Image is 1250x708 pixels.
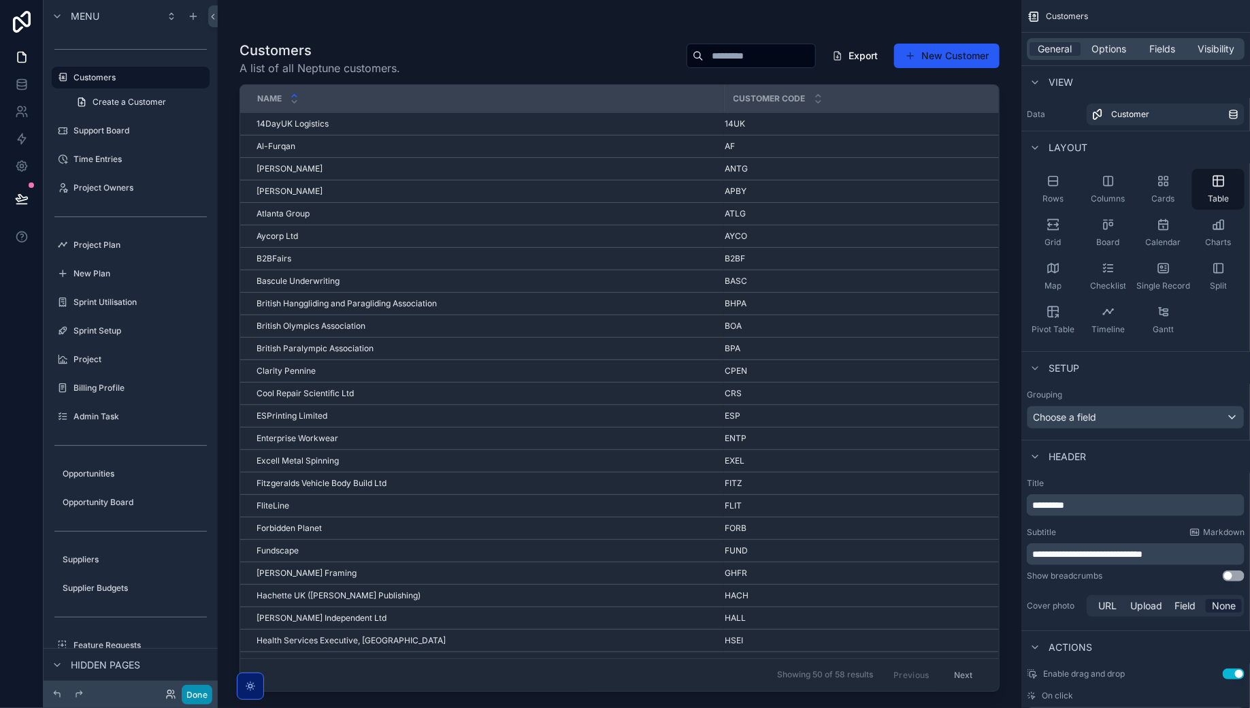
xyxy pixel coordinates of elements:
div: scrollable content [1027,494,1245,516]
button: Rows [1027,169,1079,210]
button: Board [1082,212,1134,253]
button: Calendar [1137,212,1189,253]
span: Pivot Table [1032,324,1074,335]
span: Enable drag and drop [1043,669,1125,679]
button: Timeline [1082,300,1134,340]
button: Single Record [1137,256,1189,297]
label: Feature Requests [73,640,207,651]
a: Suppliers [52,549,210,570]
span: Cards [1152,193,1175,204]
button: Table [1192,169,1245,210]
label: Project [73,354,207,365]
span: Options [1091,42,1126,56]
span: Columns [1091,193,1125,204]
label: Opportunities [63,468,207,479]
a: Project Owners [52,177,210,199]
label: Sprint Setup [73,325,207,336]
span: View [1049,76,1073,89]
button: Next [944,664,983,686]
span: Header [1049,450,1086,464]
label: Admin Task [73,411,207,422]
span: Menu [71,10,99,23]
span: Layout [1049,141,1087,155]
a: Project [52,349,210,370]
button: Done [182,685,212,705]
label: Cover photo [1027,600,1081,611]
span: Table [1208,193,1229,204]
span: Grid [1045,237,1062,248]
label: Support Board [73,125,207,136]
span: Visibility [1198,42,1235,56]
label: Title [1027,478,1245,489]
label: Subtitle [1027,527,1056,538]
button: Checklist [1082,256,1134,297]
a: Customers [52,67,210,88]
span: Map [1045,280,1062,291]
label: Sprint Utilisation [73,297,207,308]
span: Setup [1049,361,1079,375]
label: Customers [73,72,201,83]
span: Name [257,93,282,104]
a: Support Board [52,120,210,142]
a: Project Plan [52,234,210,256]
span: Field [1174,599,1196,613]
a: Create a Customer [68,91,210,113]
span: Customers [1046,11,1088,22]
button: Map [1027,256,1079,297]
span: Customer Code [734,93,806,104]
label: Opportunity Board [63,497,207,508]
span: None [1212,599,1236,613]
label: Time Entries [73,154,207,165]
a: Time Entries [52,148,210,170]
button: Choose a field [1027,406,1245,429]
span: Create a Customer [93,97,166,108]
span: Rows [1042,193,1064,204]
a: Billing Profile [52,377,210,399]
div: Show breadcrumbs [1027,570,1102,581]
button: Cards [1137,169,1189,210]
span: Checklist [1090,280,1126,291]
a: Markdown [1189,527,1245,538]
label: Supplier Budgets [63,583,207,594]
span: Markdown [1203,527,1245,538]
button: Columns [1082,169,1134,210]
span: Customer [1111,109,1149,120]
label: Suppliers [63,554,207,565]
a: Customer [1087,103,1245,125]
span: Charts [1206,237,1232,248]
a: Sprint Utilisation [52,291,210,313]
span: Showing 50 of 58 results [777,670,873,681]
span: URL [1098,599,1117,613]
button: Pivot Table [1027,300,1079,340]
button: Charts [1192,212,1245,253]
label: Grouping [1027,389,1062,400]
label: New Plan [73,268,207,279]
label: Data [1027,109,1081,120]
label: Project Plan [73,240,207,251]
span: Choose a field [1033,411,1096,423]
span: Hidden pages [71,658,140,672]
button: Split [1192,256,1245,297]
div: scrollable content [1027,543,1245,565]
a: Supplier Budgets [52,577,210,599]
button: Gantt [1137,300,1189,340]
label: Project Owners [73,182,207,193]
span: Board [1097,237,1120,248]
span: Fields [1150,42,1176,56]
button: Grid [1027,212,1079,253]
a: Feature Requests [52,634,210,656]
span: Actions [1049,641,1092,654]
span: Split [1210,280,1227,291]
span: Timeline [1091,324,1125,335]
label: Billing Profile [73,383,207,393]
a: New Plan [52,263,210,285]
span: Single Record [1136,280,1190,291]
a: Opportunities [52,463,210,485]
a: Admin Task [52,406,210,428]
a: Sprint Setup [52,320,210,342]
span: General [1038,42,1072,56]
a: Opportunity Board [52,492,210,513]
span: Upload [1130,599,1162,613]
span: Gantt [1153,324,1174,335]
span: Calendar [1146,237,1181,248]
